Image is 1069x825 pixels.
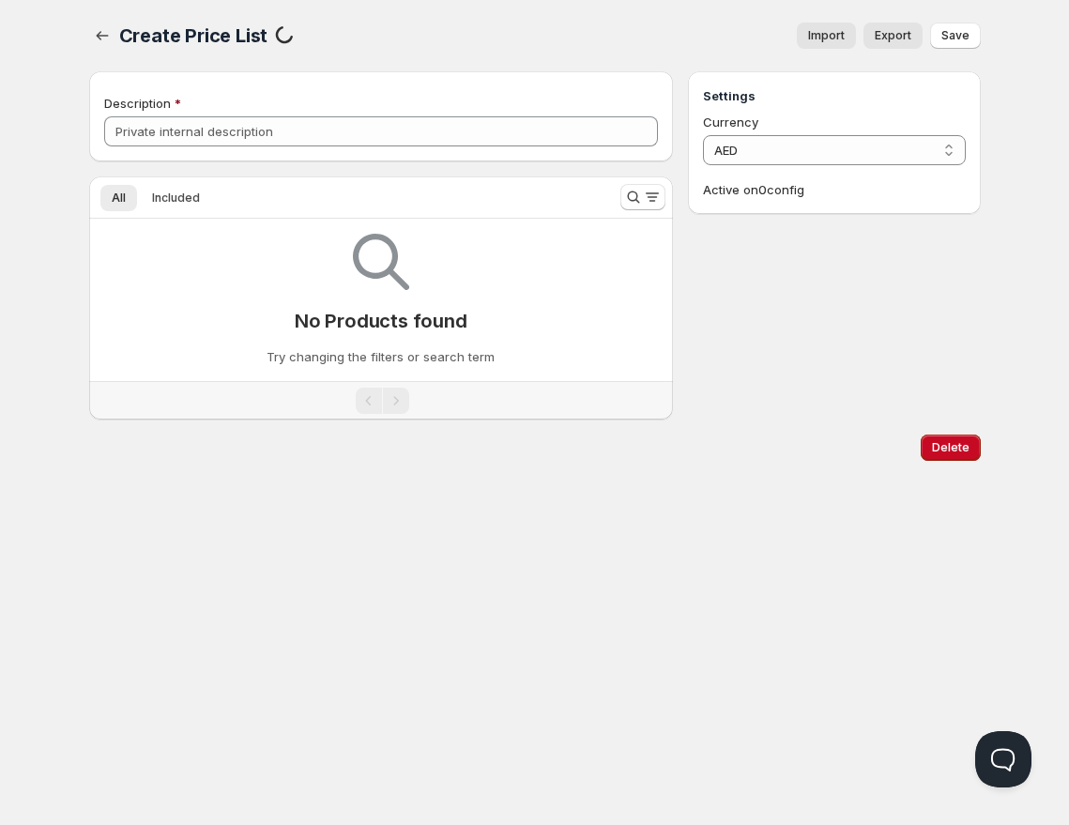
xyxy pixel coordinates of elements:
button: Search and filter results [620,184,665,210]
span: Included [152,191,200,206]
a: Export [863,23,923,49]
p: No Products found [295,310,467,332]
span: Save [941,28,970,43]
h3: Settings [703,86,965,105]
span: Import [808,28,845,43]
span: Export [875,28,911,43]
button: Import [797,23,856,49]
nav: Pagination [89,381,674,420]
iframe: Help Scout Beacon - Open [975,731,1031,787]
input: Private internal description [104,116,659,146]
img: Empty search results [353,234,409,290]
span: Currency [703,115,758,130]
span: Description [104,96,171,111]
p: Try changing the filters or search term [267,347,495,366]
button: Save [930,23,981,49]
span: All [112,191,126,206]
p: Active on 0 config [703,180,965,199]
span: Delete [932,440,970,455]
button: Delete [921,435,981,461]
span: Create Price List [119,24,268,47]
